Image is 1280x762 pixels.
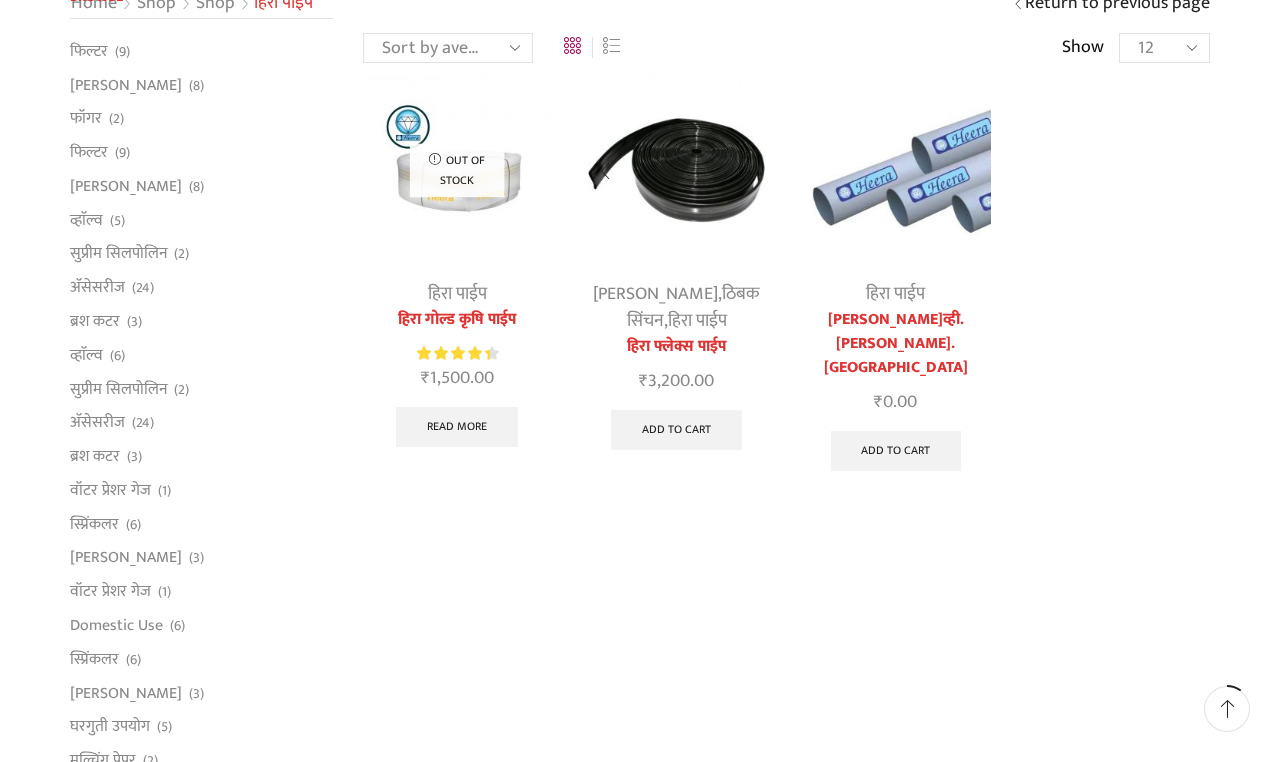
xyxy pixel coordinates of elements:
a: हिरा पाईप [668,306,727,336]
a: सुप्रीम सिलपोलिन [70,237,167,271]
a: वॉटर प्रेशर गेज [70,575,151,609]
span: ₹ [874,387,883,417]
span: (8) [189,76,204,96]
span: (3) [189,684,204,704]
a: Add to cart: “हिरा पी.व्ही.सी.पाईप” [831,431,962,471]
a: ब्रश कटर [70,305,120,339]
a: [PERSON_NAME]व्ही.[PERSON_NAME].[GEOGRAPHIC_DATA] [801,308,990,380]
a: ठिबक सिंचन [627,279,761,336]
select: Shop order [363,33,533,63]
span: (3) [127,447,142,467]
p: Out of stock [410,144,505,197]
a: घरगुती उपयोग [70,710,150,744]
a: सुप्रीम सिलपोलिन [70,372,167,406]
a: व्हाॅल्व [70,338,103,372]
a: स्प्रिंकलर [70,507,119,541]
a: हिरा पाईप [428,279,487,309]
span: ₹ [639,366,648,396]
img: Heera Flex Pipe [582,75,771,264]
span: (3) [127,312,142,332]
a: अ‍ॅसेसरीज [70,406,125,440]
span: (24) [132,413,154,433]
span: (2) [109,109,124,129]
a: अ‍ॅसेसरीज [70,271,125,305]
bdi: 0.00 [874,387,917,417]
div: Rated 4.50 out of 5 [417,343,498,364]
a: [PERSON_NAME] [70,676,182,710]
bdi: 1,500.00 [421,363,494,393]
a: व्हाॅल्व [70,203,103,237]
a: [PERSON_NAME] [70,541,182,575]
a: फिल्टर [70,136,108,170]
span: Show [1062,35,1104,61]
a: हिरा फ्लेक्स पाईप [582,335,771,359]
span: Rated out of 5 [417,343,490,364]
span: (5) [157,717,172,737]
span: ₹ [421,363,430,393]
a: हिरा गोल्ड कृषि पाईप [363,308,552,332]
span: (9) [115,143,130,163]
span: (1) [158,582,171,602]
div: , , [582,281,771,335]
span: (2) [174,380,189,400]
a: [PERSON_NAME] [70,68,182,102]
bdi: 3,200.00 [639,366,714,396]
a: Domestic Use [70,609,163,643]
a: फिल्टर [70,40,108,68]
span: (8) [189,177,204,197]
a: स्प्रिंकलर [70,642,119,676]
a: [PERSON_NAME] [593,279,718,309]
a: Add to cart: “हिरा फ्लेक्स पाईप” [611,410,742,450]
a: [PERSON_NAME] [70,169,182,203]
span: (1) [158,481,171,501]
span: (6) [110,346,125,366]
a: वॉटर प्रेशर गेज [70,473,151,507]
a: फॉगर [70,102,102,136]
a: ब्रश कटर [70,440,120,474]
span: (5) [110,211,125,231]
span: (6) [126,515,141,535]
span: (3) [189,548,204,568]
img: heera pvc pipe [801,75,990,264]
a: Read more about “हिरा गोल्ड कृषि पाईप” [396,407,518,447]
img: Heera GOLD Krishi Pipe [363,75,552,264]
span: (2) [174,244,189,264]
span: (9) [115,42,130,62]
span: (24) [132,278,154,298]
span: (6) [126,650,141,670]
span: (6) [170,616,185,636]
a: हिरा पाईप [866,279,925,309]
